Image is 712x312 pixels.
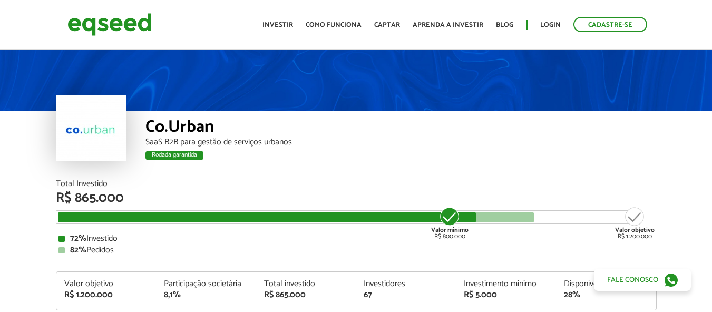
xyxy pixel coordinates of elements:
div: R$ 800.000 [430,206,470,240]
img: EqSeed [67,11,152,38]
a: Aprenda a investir [413,22,483,28]
div: Investimento mínimo [464,280,548,288]
div: R$ 865.000 [264,291,348,299]
div: Participação societária [164,280,248,288]
a: Fale conosco [594,269,691,291]
a: Captar [374,22,400,28]
div: 28% [564,291,648,299]
div: Co.Urban [145,119,657,138]
div: SaaS B2B para gestão de serviços urbanos [145,138,657,147]
strong: 82% [70,243,86,257]
div: Total investido [264,280,348,288]
div: Investidores [364,280,448,288]
a: Investir [262,22,293,28]
a: Login [540,22,561,28]
a: Blog [496,22,513,28]
div: Total Investido [56,180,657,188]
div: 8,1% [164,291,248,299]
a: Como funciona [306,22,362,28]
strong: Valor objetivo [615,225,655,235]
div: Investido [58,235,654,243]
strong: Valor mínimo [431,225,469,235]
div: Rodada garantida [145,151,203,160]
div: 67 [364,291,448,299]
div: R$ 1.200.000 [615,206,655,240]
div: R$ 865.000 [56,191,657,205]
div: R$ 1.200.000 [64,291,149,299]
strong: 72% [70,231,86,246]
div: Valor objetivo [64,280,149,288]
div: Pedidos [58,246,654,255]
a: Cadastre-se [573,17,647,32]
div: R$ 5.000 [464,291,548,299]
